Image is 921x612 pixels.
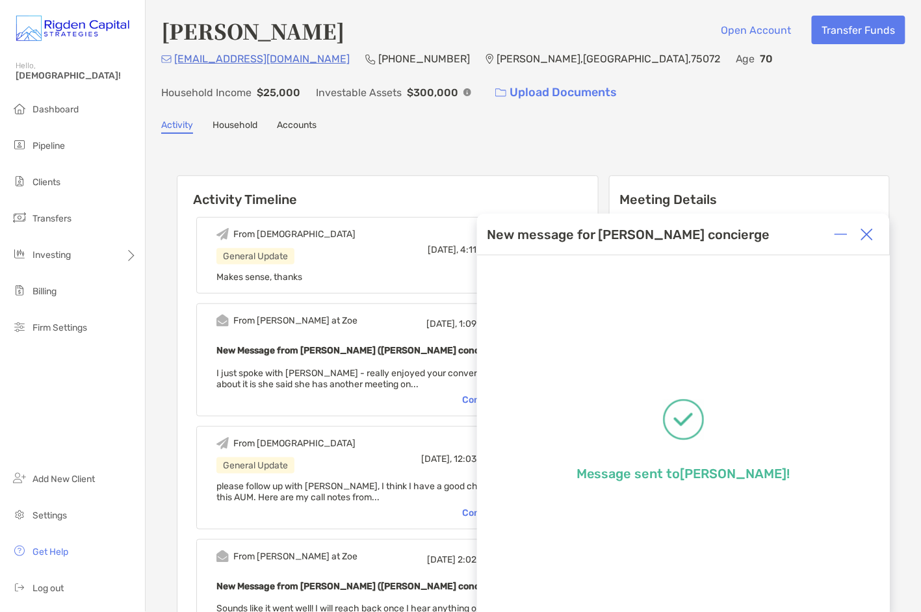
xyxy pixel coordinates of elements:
span: Makes sense, thanks [216,272,302,283]
span: 12:03 PM MD [454,453,507,465]
p: Meeting Details [620,192,879,208]
span: I just spoke with [PERSON_NAME] - really enjoyed your conversation! Tough part about it is she sa... [216,368,551,390]
img: pipeline icon [12,137,27,153]
p: Investable Assets [316,84,402,101]
img: investing icon [12,246,27,262]
h4: [PERSON_NAME] [161,16,344,45]
img: transfers icon [12,210,27,225]
span: Add New Client [32,474,95,485]
img: clients icon [12,173,27,189]
img: get-help icon [12,543,27,559]
div: General Update [216,457,294,474]
p: Age [736,51,755,67]
span: [DATE], [421,453,452,465]
a: Household [213,120,257,134]
h6: Activity Timeline [177,176,598,207]
a: Accounts [277,120,317,134]
p: 70 [760,51,773,67]
img: Event icon [216,228,229,240]
img: logout icon [12,580,27,595]
span: please follow up with [PERSON_NAME], I think I have a good chance at converting this AUM. Here ar... [216,481,556,503]
span: Get Help [32,546,68,557]
span: 1:09 PM MD [459,318,507,329]
span: Settings [32,510,67,521]
a: Activity [161,120,193,134]
span: [DATE], [428,244,458,255]
p: [PHONE_NUMBER] [378,51,470,67]
p: Message sent to [PERSON_NAME] ! [577,466,790,481]
span: [DEMOGRAPHIC_DATA]! [16,70,137,81]
p: [EMAIL_ADDRESS][DOMAIN_NAME] [174,51,350,67]
b: New Message from [PERSON_NAME] ([PERSON_NAME] concierge) [216,345,505,356]
button: Transfer Funds [812,16,905,44]
div: From [DEMOGRAPHIC_DATA] [233,438,356,449]
img: Zoe Logo [16,5,129,52]
div: Complete message [462,394,559,405]
img: Event icon [216,437,229,450]
img: button icon [495,88,506,97]
img: Message successfully sent [663,399,705,440]
img: Close [861,228,874,241]
img: dashboard icon [12,101,27,116]
span: Pipeline [32,140,65,151]
span: Dashboard [32,104,79,115]
div: General Update [216,248,294,264]
a: Upload Documents [487,79,625,107]
div: From [PERSON_NAME] at Zoe [233,315,357,326]
span: [DATE] [427,554,456,565]
div: New message for [PERSON_NAME] concierge [487,227,770,242]
img: Location Icon [486,54,494,64]
img: billing icon [12,283,27,298]
img: Event icon [216,314,229,327]
div: From [DEMOGRAPHIC_DATA] [233,229,356,240]
div: Complete message [462,507,559,518]
span: Firm Settings [32,322,87,333]
div: From [PERSON_NAME] at Zoe [233,551,357,562]
img: Event icon [216,550,229,563]
span: Clients [32,177,60,188]
span: 4:11 PM MD [460,244,507,255]
span: Log out [32,583,64,594]
span: [DATE], [426,318,457,329]
button: Open Account [711,16,801,44]
span: Billing [32,286,57,297]
span: Transfers [32,213,71,224]
p: $300,000 [407,84,458,101]
img: firm-settings icon [12,319,27,335]
img: settings icon [12,507,27,522]
span: 2:02 PM MD [458,554,507,565]
b: New Message from [PERSON_NAME] ([PERSON_NAME] concierge) [216,581,505,592]
img: Expand or collapse [835,228,848,241]
img: Phone Icon [365,54,376,64]
span: Investing [32,249,71,261]
img: Info Icon [463,88,471,96]
p: $25,000 [257,84,300,101]
p: Household Income [161,84,252,101]
img: Email Icon [161,55,172,63]
img: add_new_client icon [12,470,27,486]
p: [PERSON_NAME] , [GEOGRAPHIC_DATA] , 75072 [497,51,720,67]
